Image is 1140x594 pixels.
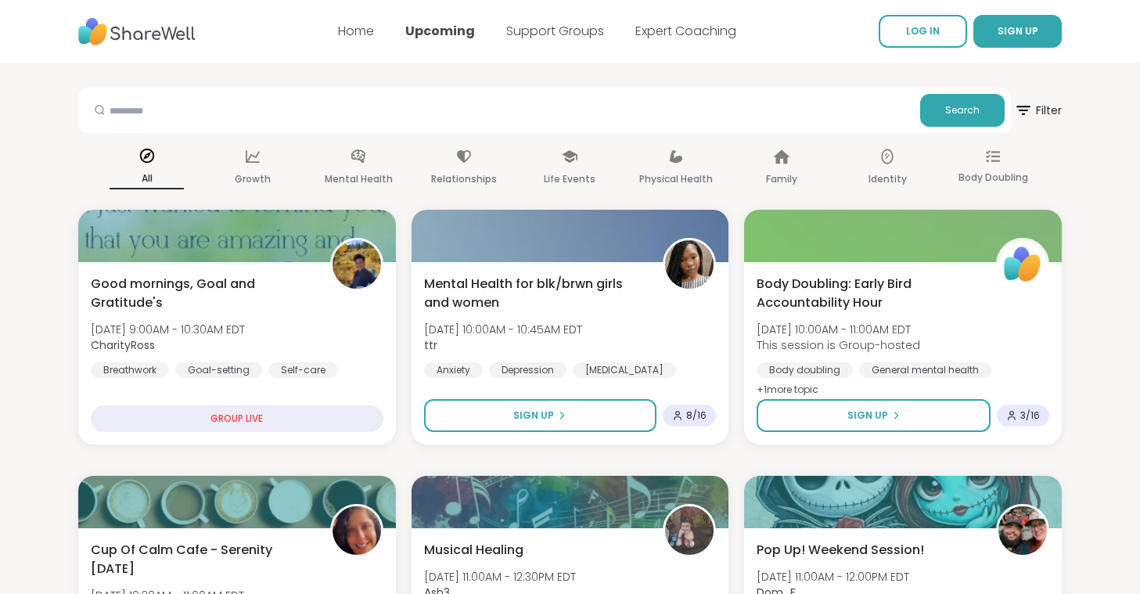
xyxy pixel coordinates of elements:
[424,322,582,337] span: [DATE] 10:00AM - 10:45AM EDT
[431,170,497,189] p: Relationships
[1014,88,1062,133] button: Filter
[333,240,381,289] img: CharityRoss
[847,409,888,423] span: Sign Up
[920,94,1005,127] button: Search
[489,362,566,378] div: Depression
[859,362,991,378] div: General mental health
[513,409,554,423] span: Sign Up
[424,337,437,353] b: ttr
[91,337,155,353] b: CharityRoss
[424,569,576,585] span: [DATE] 11:00AM - 12:30PM EDT
[544,170,595,189] p: Life Events
[868,170,907,189] p: Identity
[998,506,1047,555] img: Dom_F
[573,362,676,378] div: [MEDICAL_DATA]
[639,170,713,189] p: Physical Health
[333,506,381,555] img: Allie_P
[757,362,853,378] div: Body doubling
[1020,409,1040,422] span: 3 / 16
[91,362,169,378] div: Breathwork
[405,22,475,40] a: Upcoming
[958,168,1028,187] p: Body Doubling
[879,15,967,48] a: LOG IN
[635,22,736,40] a: Expert Coaching
[998,24,1038,38] span: SIGN UP
[268,362,338,378] div: Self-care
[235,170,271,189] p: Growth
[1014,92,1062,129] span: Filter
[91,275,313,312] span: Good mornings, Goal and Gratitude's
[757,541,924,560] span: Pop Up! Weekend Session!
[424,275,646,312] span: Mental Health for blk/brwn girls and women
[91,541,313,578] span: Cup Of Calm Cafe - Serenity [DATE]
[424,362,483,378] div: Anxiety
[757,399,991,432] button: Sign Up
[757,337,920,353] span: This session is Group-hosted
[757,275,979,312] span: Body Doubling: Early Bird Accountability Hour
[110,169,184,189] p: All
[91,322,245,337] span: [DATE] 9:00AM - 10:30AM EDT
[906,24,940,38] span: LOG IN
[945,103,980,117] span: Search
[78,10,196,53] img: ShareWell Nav Logo
[766,170,797,189] p: Family
[506,22,604,40] a: Support Groups
[665,506,714,555] img: Ash3
[757,322,920,337] span: [DATE] 10:00AM - 11:00AM EDT
[998,240,1047,289] img: ShareWell
[175,362,262,378] div: Goal-setting
[665,240,714,289] img: ttr
[338,22,374,40] a: Home
[424,399,657,432] button: Sign Up
[91,405,383,432] div: GROUP LIVE
[424,541,523,560] span: Musical Healing
[325,170,393,189] p: Mental Health
[973,15,1062,48] button: SIGN UP
[757,569,909,585] span: [DATE] 11:00AM - 12:00PM EDT
[686,409,707,422] span: 8 / 16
